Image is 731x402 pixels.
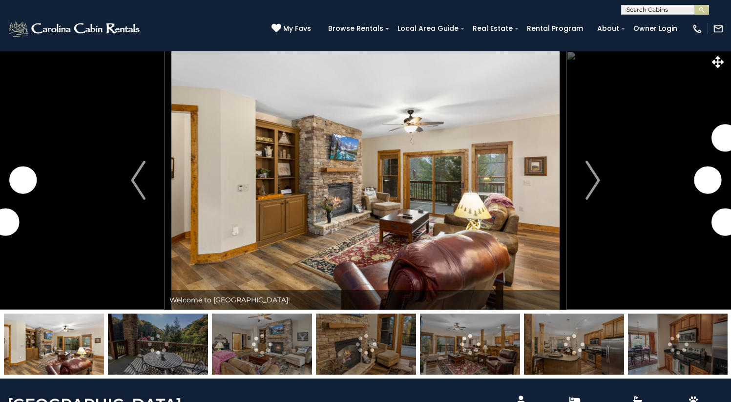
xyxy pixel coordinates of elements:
[585,161,600,200] img: arrow
[316,314,416,375] img: 163280102
[566,51,619,310] button: Next
[108,314,208,375] img: 163280095
[713,23,724,34] img: mail-regular-white.png
[592,21,624,36] a: About
[420,314,520,375] img: 163280103
[131,161,146,200] img: arrow
[283,23,311,34] span: My Favs
[7,19,143,39] img: White-1-2.png
[524,314,624,375] img: 163280104
[628,314,728,375] img: 163280096
[692,23,703,34] img: phone-regular-white.png
[272,23,313,34] a: My Favs
[212,314,312,375] img: 163280101
[393,21,463,36] a: Local Area Guide
[112,51,165,310] button: Previous
[323,21,388,36] a: Browse Rentals
[522,21,588,36] a: Rental Program
[628,21,682,36] a: Owner Login
[165,290,566,310] div: Welcome to [GEOGRAPHIC_DATA]!
[4,314,104,375] img: 163280100
[468,21,518,36] a: Real Estate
